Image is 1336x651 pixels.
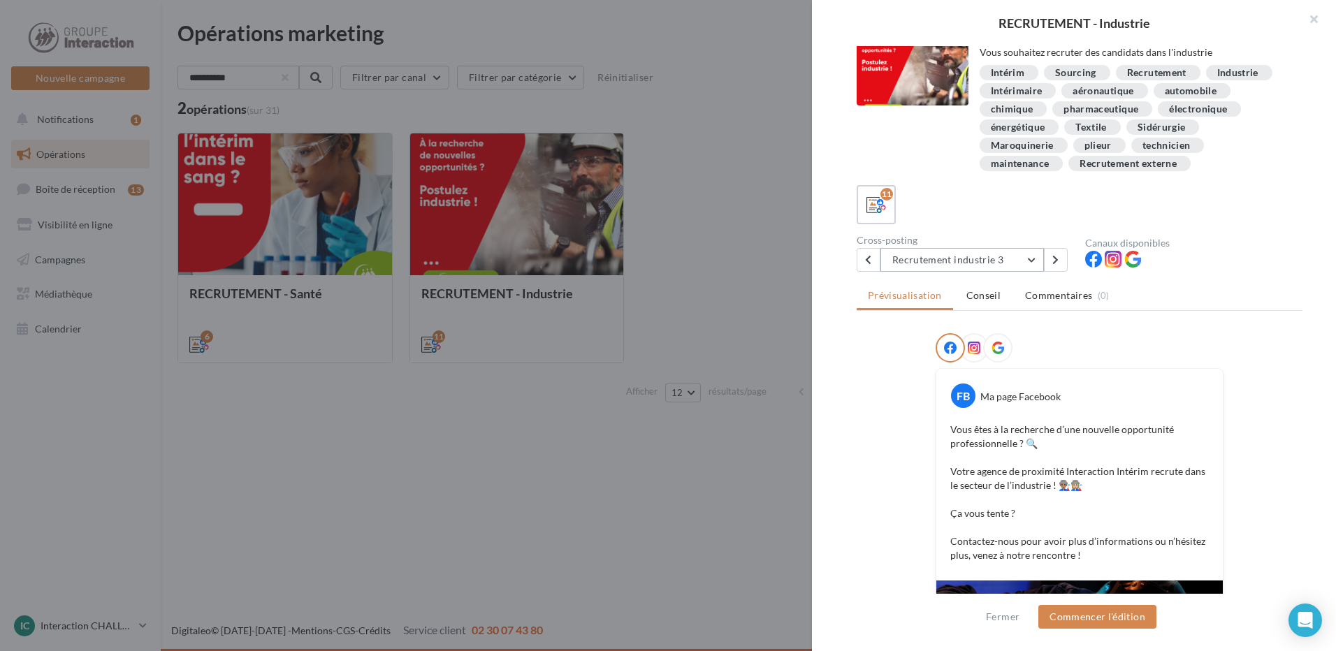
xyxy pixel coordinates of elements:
[980,45,1292,59] div: Vous souhaitez recruter des candidats dans l'industrie
[951,383,975,408] div: FB
[1127,68,1186,78] div: Recrutement
[1084,140,1112,151] div: plieur
[880,248,1044,272] button: Recrutement industrie 3
[991,140,1054,151] div: Maroquinerie
[991,104,1033,115] div: chimique
[1080,159,1177,169] div: Recrutement externe
[1138,122,1186,133] div: Sidérurgie
[1025,288,1092,302] span: Commentaires
[1217,68,1258,78] div: Industrie
[1142,140,1191,151] div: technicien
[857,235,1074,245] div: Cross-posting
[991,68,1024,78] div: Intérim
[1073,86,1133,96] div: aéronautique
[1288,604,1322,637] div: Open Intercom Messenger
[950,423,1209,562] p: Vous êtes à la recherche d’une nouvelle opportunité professionnelle ? 🔍 Votre agence de proximité...
[1038,605,1156,629] button: Commencer l'édition
[880,188,893,200] div: 11
[991,86,1043,96] div: Intérimaire
[834,17,1314,29] div: RECRUTEMENT - Industrie
[1165,86,1217,96] div: automobile
[1055,68,1096,78] div: Sourcing
[991,122,1045,133] div: énergétique
[966,289,1001,301] span: Conseil
[980,608,1025,625] button: Fermer
[1098,290,1110,301] span: (0)
[980,390,1061,404] div: Ma page Facebook
[1085,238,1302,248] div: Canaux disponibles
[1063,104,1138,115] div: pharmaceutique
[991,159,1050,169] div: maintenance
[1075,122,1106,133] div: Textile
[1169,104,1227,115] div: électronique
